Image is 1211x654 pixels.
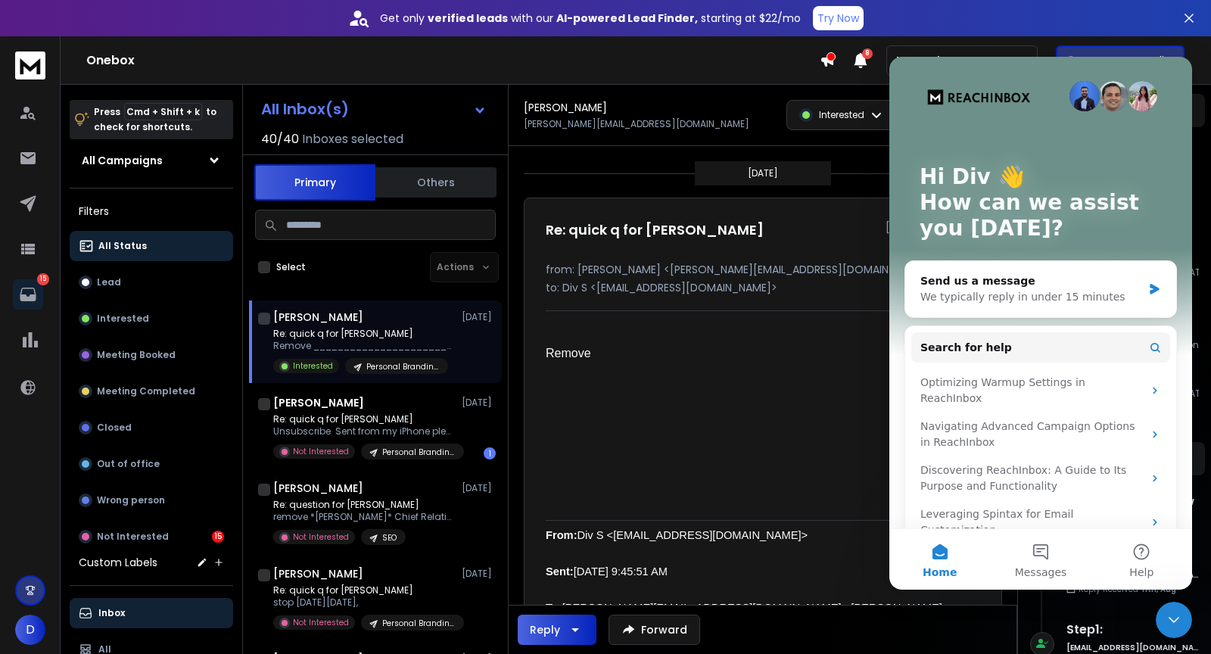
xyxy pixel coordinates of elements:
p: stop [DATE][DATE], [273,596,455,609]
button: D [15,615,45,645]
h1: [PERSON_NAME] [273,310,363,325]
label: Select [276,261,306,273]
button: Meeting Completed [70,376,233,406]
h1: All Inbox(s) [261,101,349,117]
p: [PERSON_NAME][EMAIL_ADDRESS][DOMAIN_NAME] [524,118,749,130]
p: from: [PERSON_NAME] <[PERSON_NAME][EMAIL_ADDRESS][DOMAIN_NAME]> [546,262,980,277]
p: remove *[PERSON_NAME]* Chief Relationship [273,511,455,523]
p: Personal Branding - US - New [382,447,455,458]
b: Sent: [546,565,574,578]
div: 15 [212,531,224,543]
p: [DATE] [462,568,496,580]
button: Forward [609,615,700,645]
button: Lead [70,267,233,297]
p: Meeting Completed [97,385,195,397]
p: Interested [97,313,149,325]
p: Press to check for shortcuts. [94,104,216,135]
p: Not Interested [293,617,349,628]
h6: [EMAIL_ADDRESS][DOMAIN_NAME] [1066,642,1199,653]
div: Remove [546,344,968,363]
button: Wrong person [70,485,233,515]
button: Not Interested15 [70,522,233,552]
p: Not Interested [97,531,169,543]
p: Re: quick q for [PERSON_NAME] [273,328,455,340]
h3: Custom Labels [79,555,157,570]
h6: Step 1 : [1066,621,1199,639]
p: Not Interested [293,531,349,543]
p: Inbox [98,607,125,619]
img: logo [15,51,45,79]
button: Interested [70,304,233,334]
b: To: [546,602,562,614]
div: Reply [530,622,560,637]
h3: Inboxes selected [302,130,403,148]
button: Others [375,166,497,199]
button: Reply [518,615,596,645]
p: Try Now [817,11,859,26]
p: Re: quick q for [PERSON_NAME] [273,584,455,596]
p: [DATE] [748,167,778,179]
button: All Campaigns [70,145,233,176]
strong: verified leads [428,11,508,26]
p: Meeting Booked [97,349,176,361]
p: All Status [98,240,147,252]
h3: Filters [70,201,233,222]
h1: Re: quick q for [PERSON_NAME] [546,220,764,241]
p: Not Interested [293,446,349,457]
a: 15 [13,279,43,310]
p: Personal Branding - US - New [366,361,439,372]
p: [DATE] : 09:34 pm [886,220,980,235]
p: SEO [382,532,397,543]
p: Closed [97,422,132,434]
iframe: Intercom live chat [889,57,1192,590]
p: Remove ________________________________ From: Div S [273,340,455,352]
p: Get only with our starting at $22/mo [380,11,801,26]
p: Re: quick q for [PERSON_NAME] [273,413,455,425]
p: Wrong person [97,494,165,506]
span: 8 [862,48,873,59]
h1: All Campaigns [82,153,163,168]
p: Personal Branding - US - New [382,618,455,629]
p: [DATE] [462,397,496,409]
strong: AI-powered Lead Finder, [556,11,698,26]
button: Closed [70,413,233,443]
p: Out of office [97,458,160,470]
p: [DATE] [462,311,496,323]
p: 15 [37,273,49,285]
p: Interested [819,109,864,121]
h1: [PERSON_NAME] [273,395,364,410]
iframe: Intercom live chat [1156,602,1192,638]
p: My Workspace [896,53,984,68]
h1: [PERSON_NAME] [273,481,363,496]
p: [DATE] [462,482,496,494]
p: Get Free Credits [1088,53,1174,68]
h1: Onebox [86,51,820,70]
h1: [PERSON_NAME] [524,100,607,115]
div: 1 [484,447,496,459]
button: Inbox [70,598,233,628]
